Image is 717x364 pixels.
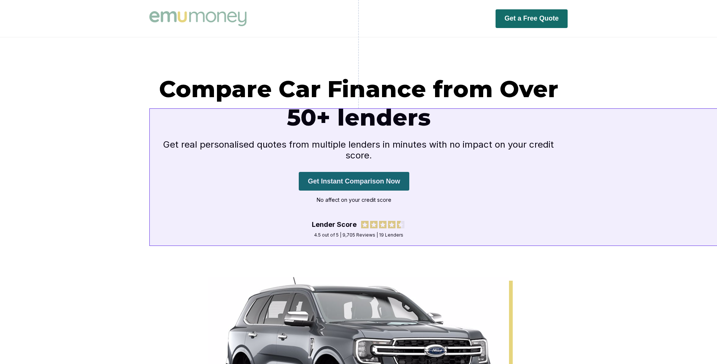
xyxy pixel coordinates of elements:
img: Emu Money logo [149,11,246,26]
img: review star [370,221,378,228]
a: Get Instant Comparison Now [299,177,409,185]
button: Get a Free Quote [496,9,568,28]
img: review star [397,221,404,228]
h4: Get real personalised quotes from multiple lenders in minutes with no impact on your credit score. [149,139,568,161]
div: 4.5 out of 5 | 9,705 Reviews | 19 Lenders [314,232,403,238]
h1: Compare Car Finance from Over 50+ lenders [149,75,568,132]
img: review star [361,221,369,228]
img: review star [379,221,387,228]
button: Get Instant Comparison Now [299,172,409,191]
a: Get a Free Quote [496,14,568,22]
p: No affect on your credit score [299,194,409,206]
img: review star [388,221,395,228]
div: Lender Score [312,220,357,228]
